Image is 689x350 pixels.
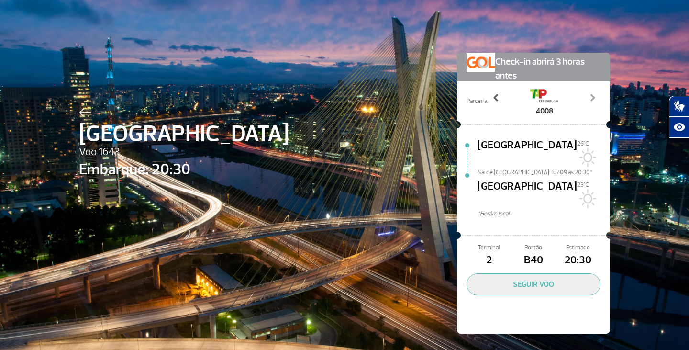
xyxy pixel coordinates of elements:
[467,243,511,252] span: Terminal
[556,243,600,252] span: Estimado
[79,158,289,181] span: Embarque: 20:30
[478,179,577,209] span: [GEOGRAPHIC_DATA]
[467,252,511,269] span: 2
[511,243,556,252] span: Portão
[669,117,689,138] button: Abrir recursos assistivos.
[511,252,556,269] span: B40
[79,117,289,151] span: [GEOGRAPHIC_DATA]
[577,189,596,208] img: Sol
[478,209,610,218] span: *Horáro local
[467,273,600,295] button: SEGUIR VOO
[495,53,600,83] span: Check-in abrirá 3 horas antes
[669,96,689,117] button: Abrir tradutor de língua de sinais.
[669,96,689,138] div: Plugin de acessibilidade da Hand Talk.
[556,252,600,269] span: 20:30
[577,140,589,147] span: 26°C
[577,148,596,167] img: Sol
[530,105,559,117] span: 4008
[79,144,289,160] span: Voo 1643
[467,97,488,106] span: Parceria:
[577,181,589,189] span: 23°C
[478,137,577,168] span: [GEOGRAPHIC_DATA]
[478,168,610,175] span: Sai de [GEOGRAPHIC_DATA] Tu/09 às 20:30*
